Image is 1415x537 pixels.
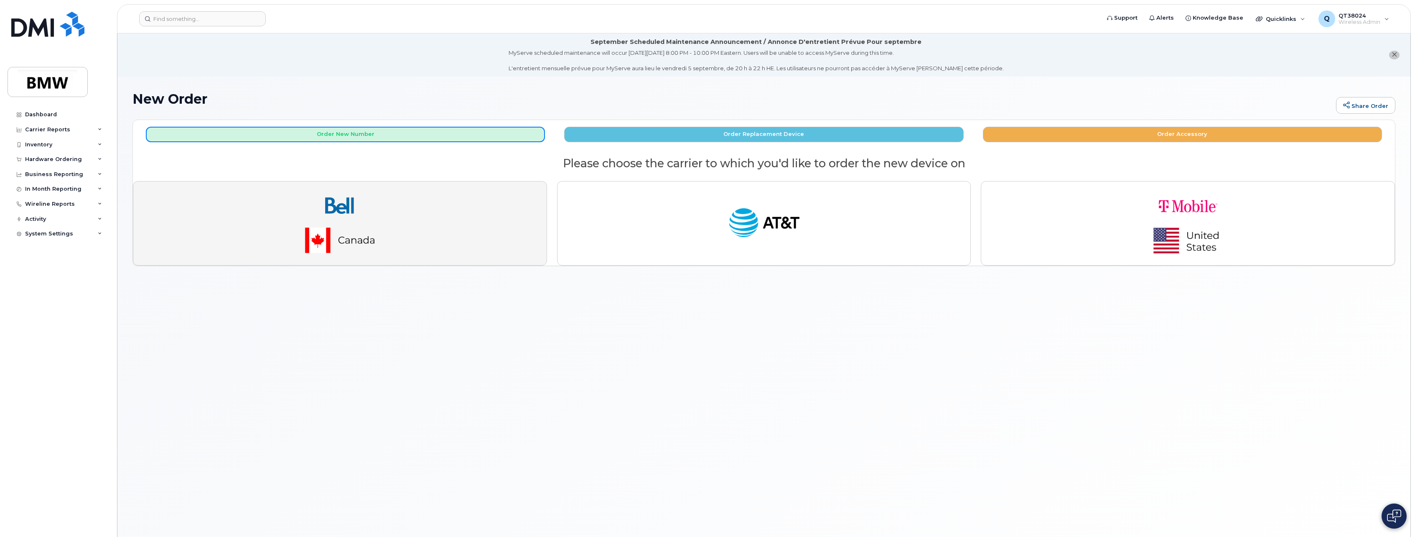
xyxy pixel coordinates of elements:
[564,127,963,142] button: Order Replacement Device
[281,188,398,258] img: bell-18aeeabaf521bd2b78f928a02ee3b89e57356879d39bd386a17a7cccf8069aed.png
[132,92,1332,106] h1: New Order
[1130,188,1247,258] img: t-mobile-78392d334a420d5b7f0e63d4fa81f6287a21d394dc80d677554bb55bbab1186f.png
[1336,97,1395,114] a: Share Order
[983,127,1382,142] button: Order Accessory
[1389,51,1400,59] button: close notification
[1387,509,1401,523] img: Open chat
[146,127,545,142] button: Order New Number
[590,38,921,46] div: September Scheduled Maintenance Announcement / Annonce D'entretient Prévue Pour septembre
[728,205,801,242] img: at_t-fb3d24644a45acc70fc72cc47ce214d34099dfd970ee3ae2334e4251f9d920fd.png
[133,157,1395,170] h2: Please choose the carrier to which you'd like to order the new device on
[509,49,1004,72] div: MyServe scheduled maintenance will occur [DATE][DATE] 8:00 PM - 10:00 PM Eastern. Users will be u...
